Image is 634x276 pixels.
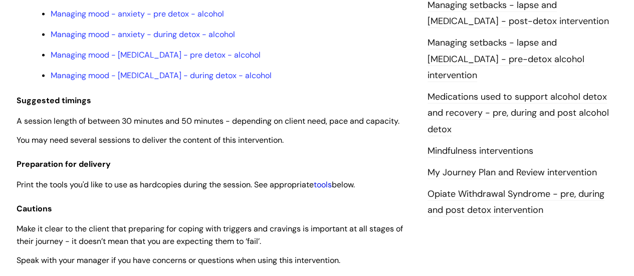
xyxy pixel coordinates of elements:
[17,116,399,126] span: A session length of between 30 minutes and 50 minutes - depending on client need, pace and capacity.
[428,166,597,179] a: My Journey Plan and Review intervention
[17,95,91,106] span: Suggested timings
[428,145,533,158] a: Mindfulness interventions
[51,29,235,40] a: Managing mood - anxiety - during detox - alcohol
[51,70,272,81] a: Managing mood - [MEDICAL_DATA] - during detox - alcohol
[51,50,261,60] a: Managing mood - [MEDICAL_DATA] - pre detox - alcohol
[51,9,224,19] a: Managing mood - anxiety - pre detox - alcohol
[428,188,604,217] a: Opiate Withdrawal Syndrome - pre, during and post detox intervention
[302,179,332,190] span: ate
[428,91,609,136] a: Medications used to support alcohol detox and recovery - pre, during and post alcohol detox
[428,37,584,82] a: Managing setbacks - lapse and [MEDICAL_DATA] - pre-detox alcohol intervention
[17,203,52,214] span: Cautions
[17,223,403,246] span: Make it clear to the client that preparing for coping with triggers and cravings is important at ...
[17,135,284,145] span: You may need several sessions to deliver the content of this intervention.
[17,179,355,190] span: Print the tools you'd like to use as hardcopies during the session. See appropri below.
[314,179,332,190] a: tools
[17,255,340,265] span: Speak with your manager if you have concerns or questions when using this intervention.
[17,159,111,169] span: Preparation for delivery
